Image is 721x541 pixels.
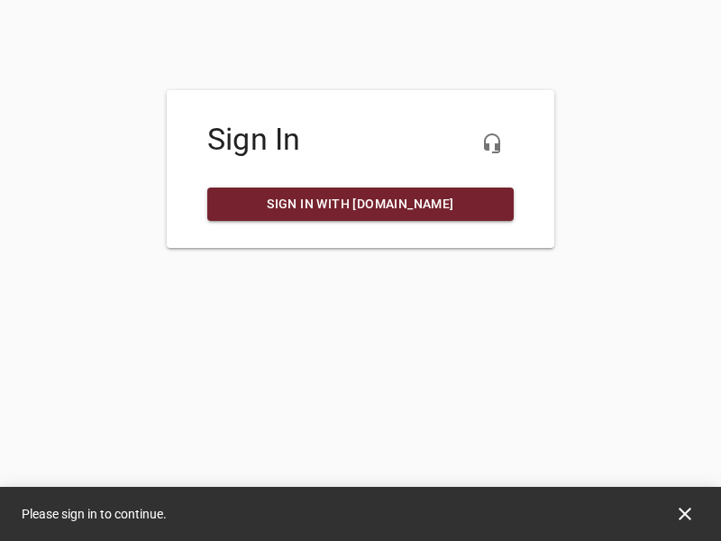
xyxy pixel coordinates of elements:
[207,122,514,158] h4: Sign In
[470,122,514,165] button: Live Chat
[663,492,707,536] button: Close
[207,188,514,221] a: Sign in with [DOMAIN_NAME]
[222,193,499,215] span: Sign in with [DOMAIN_NAME]
[22,507,167,521] span: Please sign in to continue.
